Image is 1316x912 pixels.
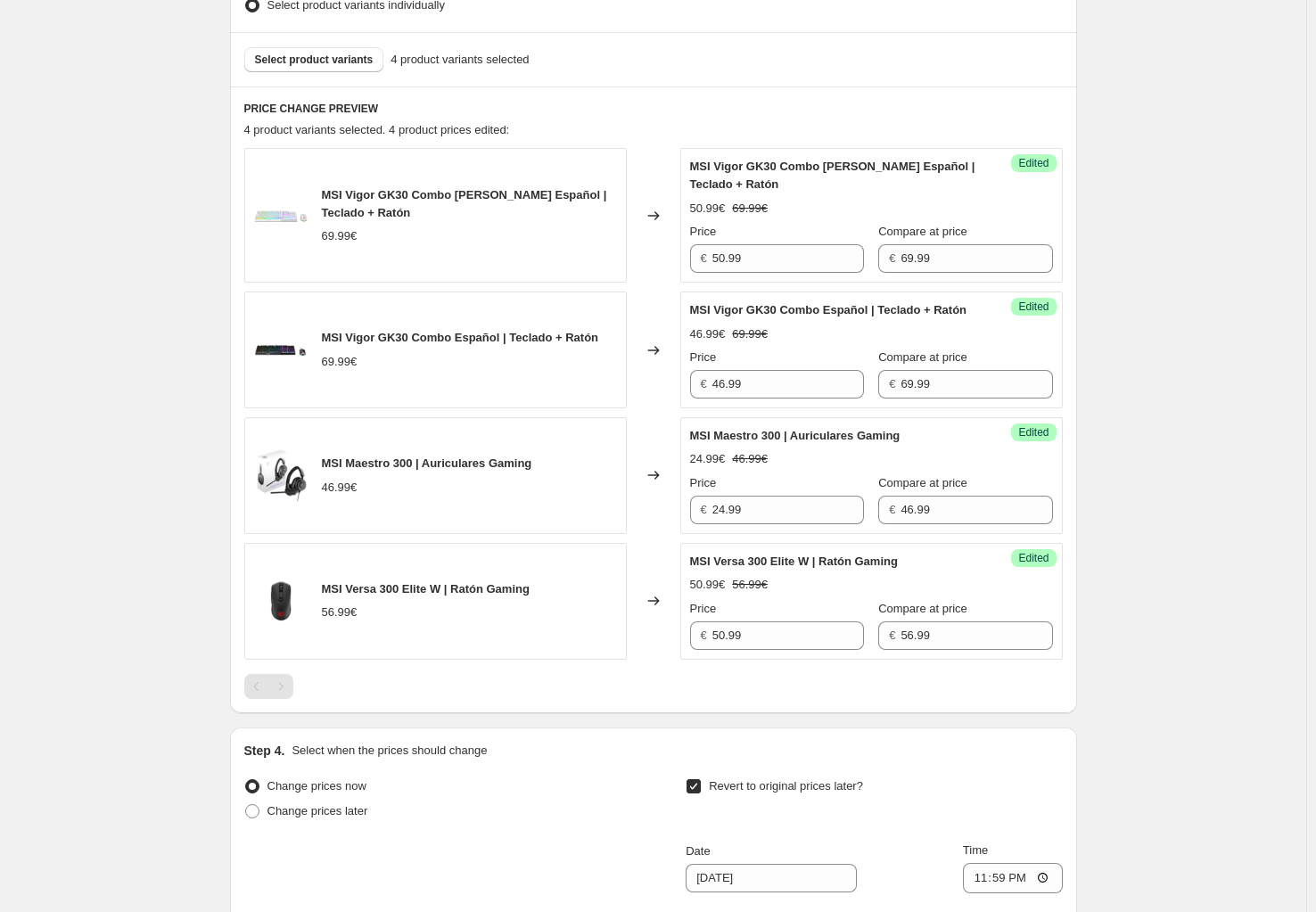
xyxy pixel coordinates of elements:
span: Change prices now [267,779,366,793]
span: Compare at price [878,350,967,364]
img: raton-inalambrico-msi-versa-300-elite-w_80x.png [254,574,308,628]
span: Date [686,844,710,858]
img: pack-teclado-espanol-raton-msi-vigoor-gk30-blanco_80x.png [254,189,308,242]
span: € [889,377,895,390]
span: € [701,251,707,265]
span: Price [690,602,717,615]
div: 50.99€ [690,200,726,218]
span: Change prices later [267,804,368,818]
span: Time [963,843,988,857]
span: MSI Vigor GK30 Combo [PERSON_NAME] Español | Teclado + Ratón [690,160,975,191]
span: Compare at price [878,476,967,489]
span: MSI Vigor GK30 Combo [PERSON_NAME] Español | Teclado + Ratón [322,188,607,219]
span: € [701,503,707,516]
span: € [889,629,895,642]
span: MSI Maestro 300 | Auriculares Gaming [322,456,532,470]
span: MSI Vigor GK30 Combo Español | Teclado + Ratón [690,303,967,316]
button: Select product variants [244,47,384,72]
span: Edited [1018,300,1049,314]
div: 50.99€ [690,576,726,594]
p: Select when the prices should change [292,742,487,760]
span: Compare at price [878,225,967,238]
span: Edited [1018,156,1049,170]
div: 56.99€ [322,604,358,621]
span: MSI Vigor GK30 Combo Español | Teclado + Ratón [322,331,599,344]
span: € [889,251,895,265]
span: MSI Maestro 300 | Auriculares Gaming [690,429,901,442]
img: pack-teclado-raton-msi-vigor-gk30-3_80x.png [254,324,308,377]
input: 9/15/2025 [686,864,857,892]
span: € [889,503,895,516]
strike: 56.99€ [732,576,768,594]
span: Price [690,350,717,364]
span: € [701,629,707,642]
span: Compare at price [878,602,967,615]
span: 4 product variants selected. 4 product prices edited: [244,123,510,136]
span: Revert to original prices later? [709,779,863,793]
span: € [701,377,707,390]
span: Edited [1018,425,1049,440]
strike: 46.99€ [732,450,768,468]
div: 69.99€ [322,227,358,245]
h6: PRICE CHANGE PREVIEW [244,102,1063,116]
span: MSI Versa 300 Elite W | Ratón Gaming [690,555,898,568]
span: 4 product variants selected [391,51,529,69]
strike: 69.99€ [732,325,768,343]
span: Select product variants [255,53,374,67]
nav: Pagination [244,674,293,699]
h2: Step 4. [244,742,285,760]
strike: 69.99€ [732,200,768,218]
div: 69.99€ [322,353,358,371]
span: MSI Versa 300 Elite W | Ratón Gaming [322,582,530,596]
div: 46.99€ [690,325,726,343]
div: 24.99€ [690,450,726,468]
img: auriculares-gaming-msi-maestro-300_80x.png [254,448,308,502]
span: Price [690,225,717,238]
span: Edited [1018,551,1049,565]
input: 12:00 [963,863,1063,893]
div: 46.99€ [322,479,358,497]
span: Price [690,476,717,489]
